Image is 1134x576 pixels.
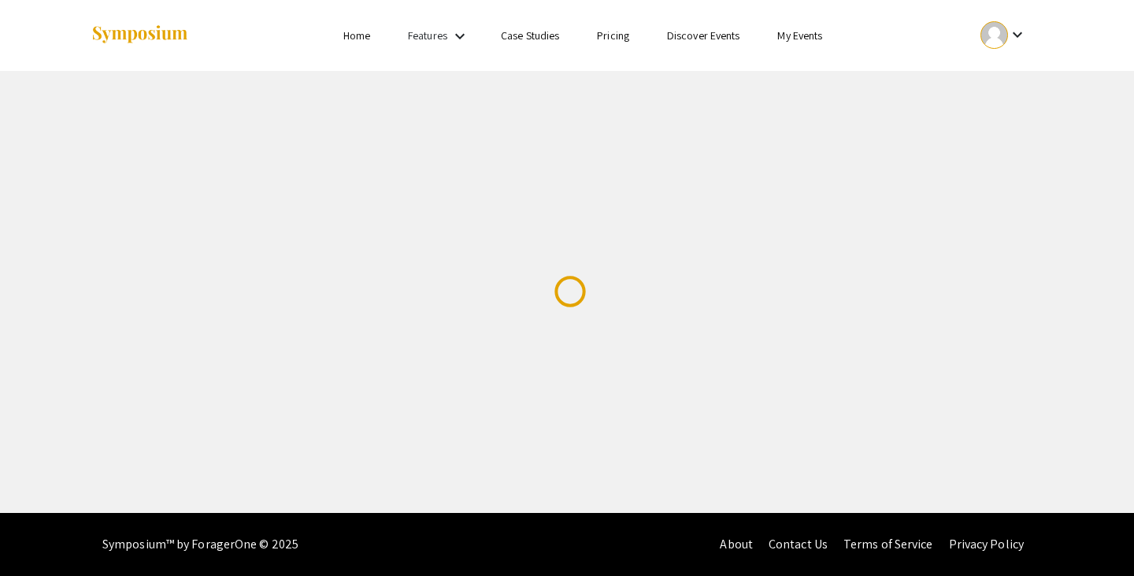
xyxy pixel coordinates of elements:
[949,536,1024,552] a: Privacy Policy
[1008,25,1027,44] mat-icon: Expand account dropdown
[408,28,447,43] a: Features
[597,28,629,43] a: Pricing
[450,27,469,46] mat-icon: Expand Features list
[1067,505,1122,564] iframe: Chat
[91,24,189,46] img: Symposium by ForagerOne
[667,28,740,43] a: Discover Events
[501,28,559,43] a: Case Studies
[769,536,828,552] a: Contact Us
[102,513,298,576] div: Symposium™ by ForagerOne © 2025
[777,28,822,43] a: My Events
[843,536,933,552] a: Terms of Service
[720,536,753,552] a: About
[343,28,370,43] a: Home
[964,17,1043,53] button: Expand account dropdown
